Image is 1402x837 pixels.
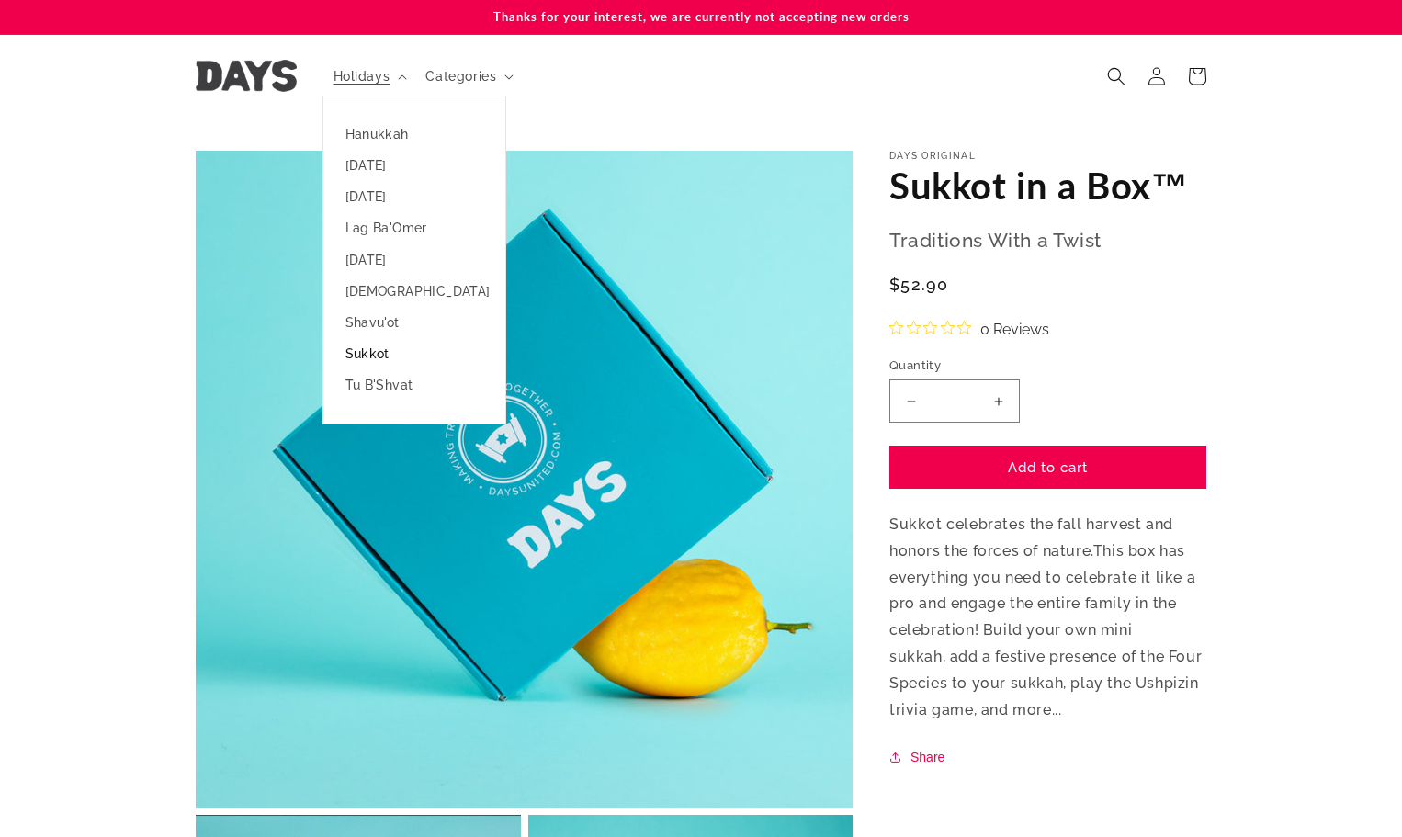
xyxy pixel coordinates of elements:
a: [DEMOGRAPHIC_DATA] [323,276,505,307]
span: $52.90 [889,272,949,297]
span: Categories [425,68,496,85]
a: [DATE] [323,181,505,212]
span: Sukkot celebrates the fall harvest and honors the forces of nature. This box has everything you n... [889,515,1202,718]
p: Traditions With a Twist [889,223,1206,258]
a: Lag Ba'Omer [323,212,505,243]
button: Rated 0 out of 5 stars from 0 reviews. Jump to reviews. [889,315,1049,343]
a: [DATE] [323,150,505,181]
p: Days Original [889,151,1206,162]
h1: Sukkot in a Box™ [889,162,1206,209]
a: Hanukkah [323,119,505,150]
button: Share [889,746,950,768]
a: Sukkot [323,338,505,369]
summary: Search [1096,56,1136,96]
summary: Categories [414,57,521,96]
button: Add to cart [889,446,1206,489]
label: Quantity [889,356,1206,375]
span: Holidays [334,68,390,85]
img: Days United [196,60,297,92]
span: 0 Reviews [980,315,1049,343]
a: [DATE] [323,244,505,276]
a: Shavu'ot [323,307,505,338]
a: Tu B'Shvat [323,369,505,401]
summary: Holidays [322,57,415,96]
